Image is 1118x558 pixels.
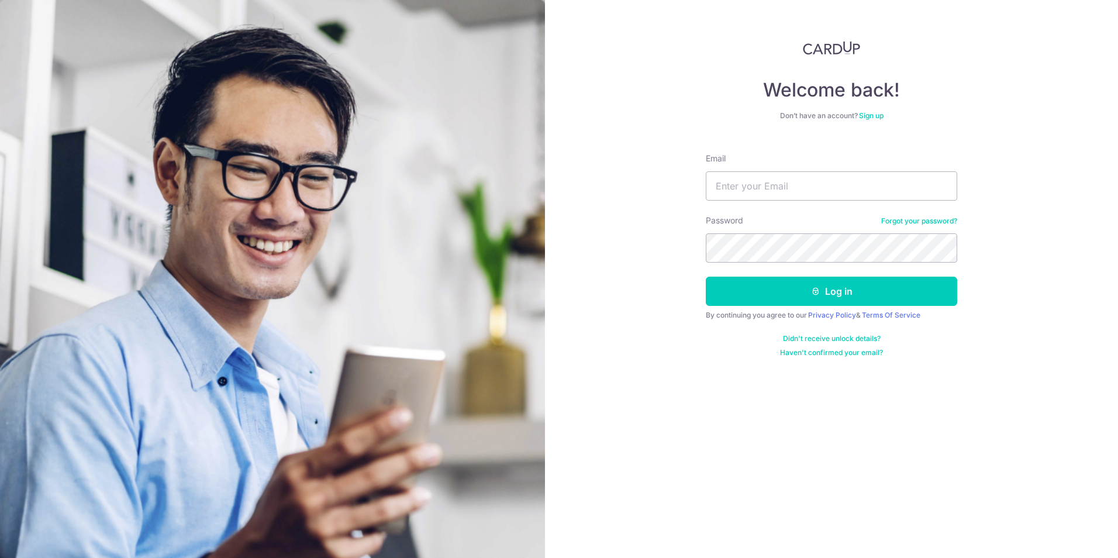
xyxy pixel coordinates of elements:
[859,111,884,120] a: Sign up
[881,216,957,226] a: Forgot your password?
[706,171,957,201] input: Enter your Email
[706,215,743,226] label: Password
[783,334,881,343] a: Didn't receive unlock details?
[706,153,726,164] label: Email
[706,311,957,320] div: By continuing you agree to our &
[862,311,920,319] a: Terms Of Service
[780,348,883,357] a: Haven't confirmed your email?
[706,277,957,306] button: Log in
[706,78,957,102] h4: Welcome back!
[803,41,860,55] img: CardUp Logo
[808,311,856,319] a: Privacy Policy
[706,111,957,120] div: Don’t have an account?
